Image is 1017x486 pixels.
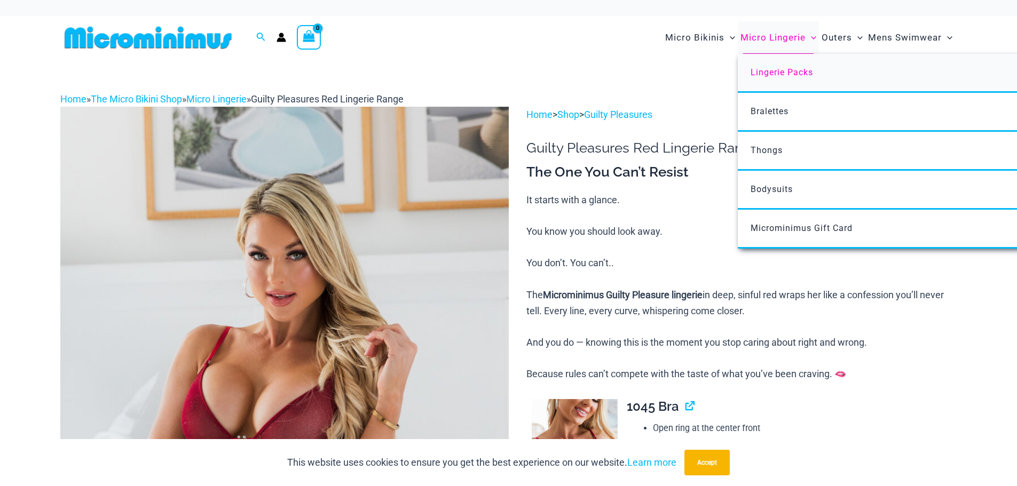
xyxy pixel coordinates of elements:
[852,24,863,51] span: Menu Toggle
[256,31,266,44] a: Search icon link
[751,223,853,233] span: Microminimus Gift Card
[627,457,676,468] a: Learn more
[663,21,738,54] a: Micro BikinisMenu ToggleMenu Toggle
[60,26,236,50] img: MM SHOP LOGO FLAT
[557,109,579,120] a: Shop
[60,93,86,105] a: Home
[251,93,404,105] span: Guilty Pleasures Red Lingerie Range
[942,24,952,51] span: Menu Toggle
[277,33,286,42] a: Account icon link
[751,145,783,155] span: Thongs
[751,67,813,77] span: Lingerie Packs
[91,93,182,105] a: The Micro Bikini Shop
[684,450,730,475] button: Accept
[526,107,957,123] p: > >
[526,192,957,382] p: It starts with a glance. You know you should look away. You don’t. You can’t.. The in deep, sinfu...
[724,24,735,51] span: Menu Toggle
[740,24,806,51] span: Micro Lingerie
[297,25,321,50] a: View Shopping Cart, empty
[526,140,957,156] h1: Guilty Pleasures Red Lingerie Range
[868,24,942,51] span: Mens Swimwear
[751,106,789,116] span: Bralettes
[865,21,955,54] a: Mens SwimwearMenu ToggleMenu Toggle
[584,109,652,120] a: Guilty Pleasures
[186,93,247,105] a: Micro Lingerie
[653,420,957,436] li: Open ring at the center front
[738,21,819,54] a: Micro LingerieMenu ToggleMenu Toggle
[526,109,553,120] a: Home
[665,24,724,51] span: Micro Bikinis
[60,93,404,105] span: » » »
[526,163,957,181] h3: The One You Can’t Resist
[751,184,793,194] span: Bodysuits
[543,289,703,300] b: Microminimus Guilty Pleasure lingerie
[822,24,852,51] span: Outers
[661,20,957,55] nav: Site Navigation
[627,399,679,414] span: 1045 Bra
[806,24,816,51] span: Menu Toggle
[819,21,865,54] a: OutersMenu ToggleMenu Toggle
[287,455,676,471] p: This website uses cookies to ensure you get the best experience on our website.
[653,436,957,452] li: Soft and super sheer bralette shape.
